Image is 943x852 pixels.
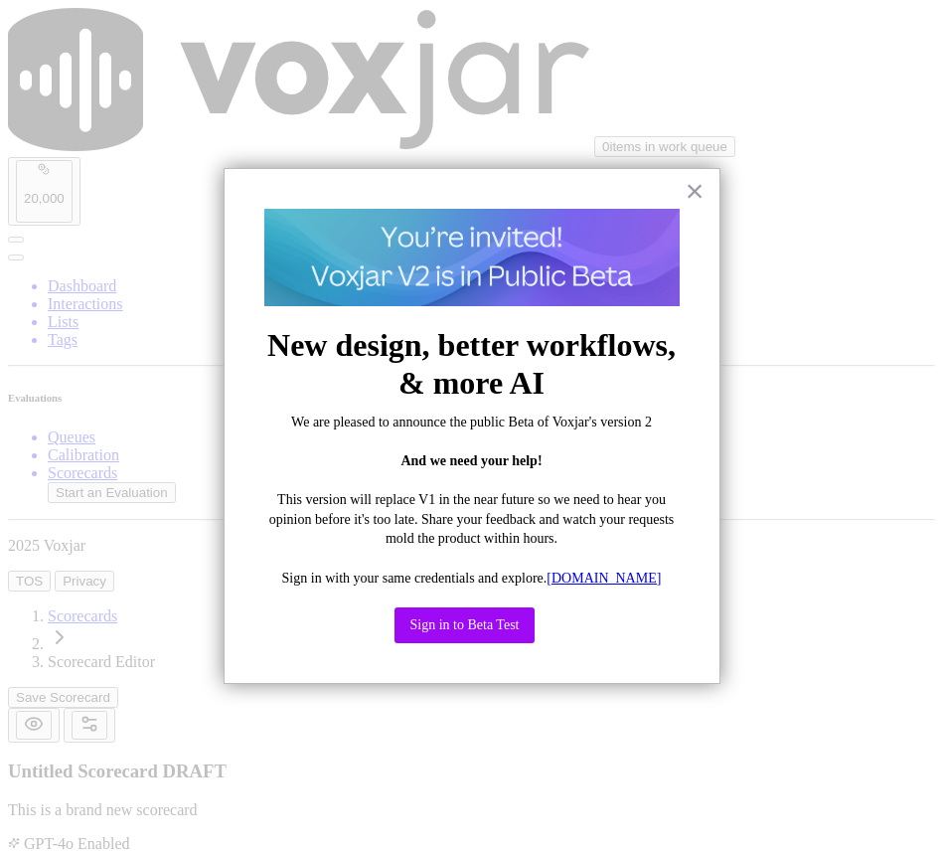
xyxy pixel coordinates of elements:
[686,175,705,207] button: Close
[394,607,536,643] button: Sign in to Beta Test
[282,571,548,586] span: Sign in with your same credentials and explore.
[264,413,680,432] p: We are pleased to announce the public Beta of Voxjar's version 2
[264,326,680,403] h2: New design, better workflows, & more AI
[547,571,661,586] a: [DOMAIN_NAME]
[400,453,542,468] strong: And we need your help!
[264,490,680,549] p: This version will replace V1 in the near future so we need to hear you opinion before it's too la...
